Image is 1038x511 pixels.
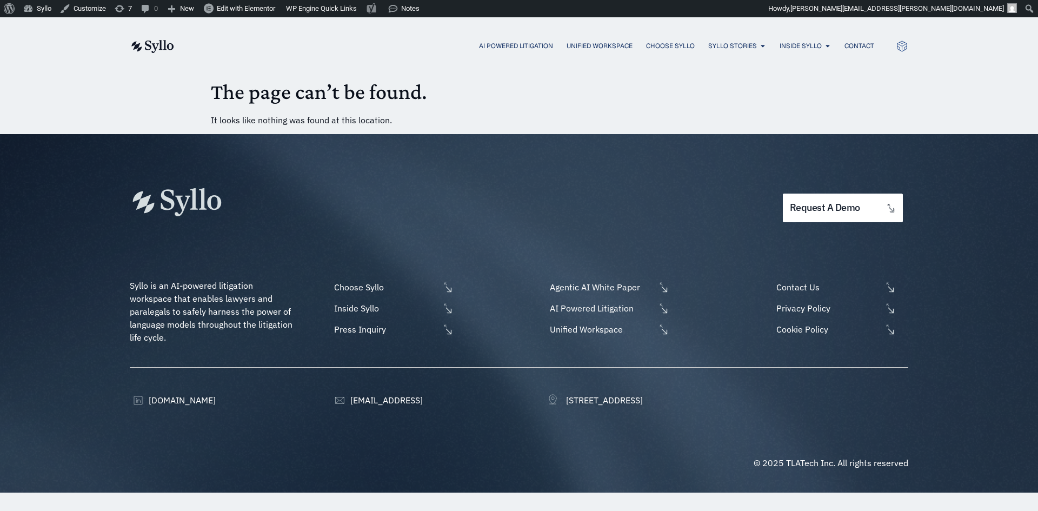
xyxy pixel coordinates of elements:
a: Choose Syllo [646,41,695,51]
span: Syllo is an AI-powered litigation workspace that enables lawyers and paralegals to safely harness... [130,280,295,343]
span: AI Powered Litigation [547,302,655,315]
span: Agentic AI White Paper [547,281,655,294]
span: Press Inquiry [331,323,440,336]
a: Cookie Policy [774,323,908,336]
p: It looks like nothing was found at this location. [211,114,827,127]
a: Inside Syllo [780,41,822,51]
span: [EMAIL_ADDRESS] [348,394,423,407]
a: [DOMAIN_NAME] [130,394,216,407]
a: Syllo Stories [708,41,757,51]
a: Contact [844,41,874,51]
a: Unified Workspace [567,41,633,51]
span: request a demo [790,203,860,213]
span: [STREET_ADDRESS] [563,394,643,407]
a: Inside Syllo [331,302,454,315]
a: Agentic AI White Paper [547,281,669,294]
a: Press Inquiry [331,323,454,336]
a: AI Powered Litigation [479,41,553,51]
a: request a demo [783,194,903,222]
span: [PERSON_NAME][EMAIL_ADDRESS][PERSON_NAME][DOMAIN_NAME] [790,4,1004,12]
a: Contact Us [774,281,908,294]
a: Choose Syllo [331,281,454,294]
h1: The page can’t be found. [211,79,827,105]
div: Menu Toggle [196,41,874,51]
span: Cookie Policy [774,323,882,336]
img: syllo [130,40,174,53]
a: [STREET_ADDRESS] [547,394,643,407]
span: Choose Syllo [331,281,440,294]
a: Unified Workspace [547,323,669,336]
a: [EMAIL_ADDRESS] [331,394,423,407]
span: Edit with Elementor [217,4,275,12]
a: Privacy Policy [774,302,908,315]
span: Unified Workspace [547,323,655,336]
span: Inside Syllo [331,302,440,315]
span: © 2025 TLATech Inc. All rights reserved [754,457,908,468]
span: Contact Us [774,281,882,294]
nav: Menu [196,41,874,51]
span: Privacy Policy [774,302,882,315]
span: [DOMAIN_NAME] [146,394,216,407]
a: AI Powered Litigation [547,302,669,315]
